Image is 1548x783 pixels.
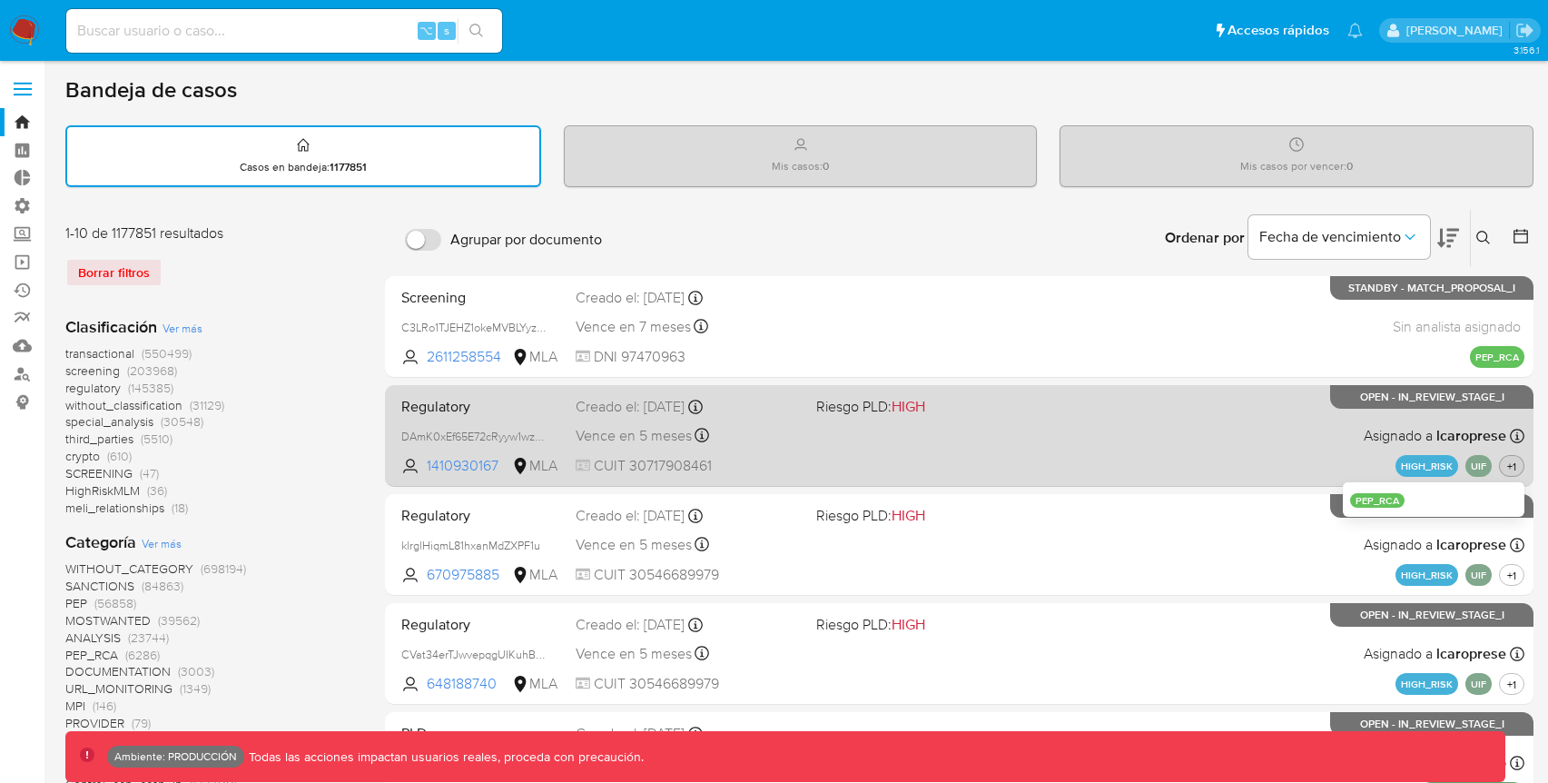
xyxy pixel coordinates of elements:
[66,19,502,43] input: Buscar usuario o caso...
[244,748,644,766] p: Todas las acciones impactan usuarios reales, proceda con precaución.
[1515,21,1534,40] a: Salir
[1347,23,1363,38] a: Notificaciones
[419,22,433,39] span: ⌥
[444,22,449,39] span: s
[1406,22,1509,39] p: ext_iggorosi@mercadolibre.com
[1228,21,1329,40] span: Accesos rápidos
[114,753,237,760] p: Ambiente: PRODUCCIÓN
[458,18,495,44] button: search-icon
